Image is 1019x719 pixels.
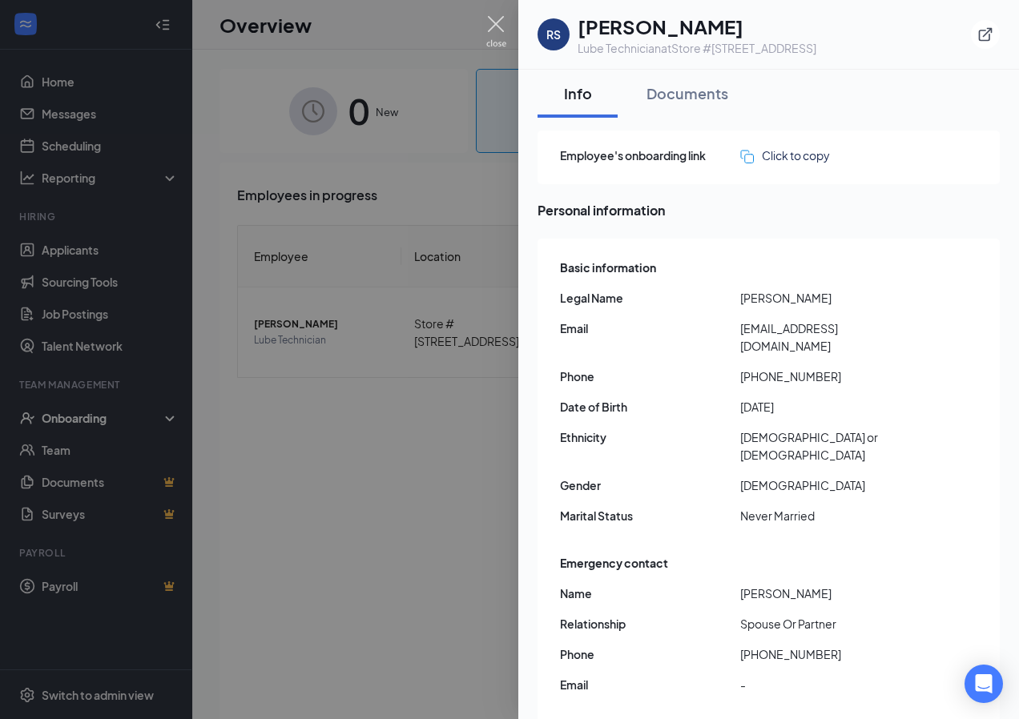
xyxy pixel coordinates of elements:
span: Emergency contact [560,554,668,572]
span: - [740,676,920,693]
span: Date of Birth [560,398,740,416]
img: click-to-copy.71757273a98fde459dfc.svg [740,150,754,163]
span: [EMAIL_ADDRESS][DOMAIN_NAME] [740,319,920,355]
div: Open Intercom Messenger [965,665,1003,703]
span: Never Married [740,507,920,524]
div: Documents [646,83,728,103]
button: Click to copy [740,147,830,164]
span: Email [560,319,740,337]
span: [DEMOGRAPHIC_DATA] [740,476,920,494]
span: Relationship [560,615,740,633]
span: [DATE] [740,398,920,416]
span: [PHONE_NUMBER] [740,368,920,385]
div: Info [554,83,602,103]
span: Name [560,584,740,602]
span: Basic information [560,259,656,276]
span: [PERSON_NAME] [740,584,920,602]
span: Marital Status [560,507,740,524]
span: [PHONE_NUMBER] [740,645,920,663]
span: [DEMOGRAPHIC_DATA] or [DEMOGRAPHIC_DATA] [740,428,920,464]
span: Legal Name [560,289,740,307]
div: Lube Technician at Store #[STREET_ADDRESS] [578,40,816,56]
button: ExternalLink [971,20,1000,49]
h1: [PERSON_NAME] [578,13,816,40]
span: Employee's onboarding link [560,147,740,164]
span: Gender [560,476,740,494]
span: Phone [560,368,740,385]
span: Email [560,676,740,693]
span: [PERSON_NAME] [740,289,920,307]
svg: ExternalLink [977,26,993,42]
span: Ethnicity [560,428,740,446]
span: Personal information [538,200,1000,220]
div: RS [546,26,561,42]
span: Phone [560,645,740,663]
span: Spouse Or Partner [740,615,920,633]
